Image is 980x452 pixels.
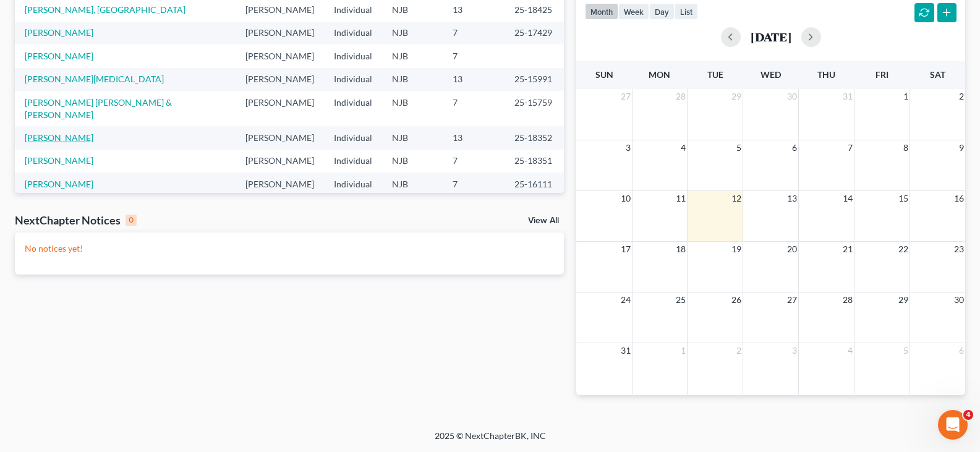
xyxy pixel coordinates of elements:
span: 23 [953,242,965,257]
td: 7 [443,173,505,195]
span: 5 [735,140,743,155]
span: 22 [897,242,910,257]
td: Individual [324,91,382,126]
td: [PERSON_NAME] [236,68,324,91]
td: 13 [443,68,505,91]
span: Thu [817,69,835,80]
td: NJB [382,126,443,149]
span: 19 [730,242,743,257]
span: 27 [786,292,798,307]
td: 13 [443,126,505,149]
span: 10 [620,191,632,206]
span: 21 [842,242,854,257]
td: NJB [382,22,443,45]
span: 7 [846,140,854,155]
span: 6 [958,343,965,358]
a: [PERSON_NAME] [25,179,93,189]
a: [PERSON_NAME] [25,27,93,38]
td: NJB [382,45,443,67]
span: 29 [897,292,910,307]
td: NJB [382,173,443,195]
span: 17 [620,242,632,257]
span: Sat [930,69,945,80]
td: Individual [324,126,382,149]
td: Individual [324,22,382,45]
span: 4 [846,343,854,358]
span: 15 [897,191,910,206]
td: 25-15991 [505,68,564,91]
p: No notices yet! [25,242,554,255]
span: 5 [902,343,910,358]
td: NJB [382,150,443,173]
span: 26 [730,292,743,307]
span: 3 [791,343,798,358]
span: 16 [953,191,965,206]
h2: [DATE] [751,30,791,43]
td: 25-16111 [505,173,564,195]
td: 7 [443,91,505,126]
span: 9 [958,140,965,155]
td: 7 [443,22,505,45]
button: month [585,3,618,20]
td: [PERSON_NAME] [236,150,324,173]
span: Wed [761,69,781,80]
td: 7 [443,45,505,67]
span: 20 [786,242,798,257]
span: Tue [707,69,723,80]
td: Individual [324,68,382,91]
span: 13 [786,191,798,206]
span: 2 [735,343,743,358]
button: week [618,3,649,20]
span: 18 [675,242,687,257]
span: 11 [675,191,687,206]
td: NJB [382,91,443,126]
span: 31 [620,343,632,358]
td: Individual [324,150,382,173]
span: 29 [730,89,743,104]
button: day [649,3,675,20]
span: 2 [958,89,965,104]
span: 28 [842,292,854,307]
span: 30 [953,292,965,307]
td: [PERSON_NAME] [236,91,324,126]
td: 25-15759 [505,91,564,126]
td: 25-17429 [505,22,564,45]
a: [PERSON_NAME][MEDICAL_DATA] [25,74,164,84]
div: 2025 © NextChapterBK, INC [138,430,843,452]
span: 3 [624,140,632,155]
span: 27 [620,89,632,104]
span: 14 [842,191,854,206]
a: [PERSON_NAME], [GEOGRAPHIC_DATA] [25,4,185,15]
span: 30 [786,89,798,104]
div: NextChapter Notices [15,213,137,228]
td: 25-18351 [505,150,564,173]
a: View All [528,216,559,225]
div: 0 [126,215,137,226]
td: Individual [324,173,382,195]
span: 8 [902,140,910,155]
span: Mon [649,69,670,80]
a: [PERSON_NAME] [25,51,93,61]
span: 4 [680,140,687,155]
button: list [675,3,698,20]
td: [PERSON_NAME] [236,45,324,67]
td: 7 [443,150,505,173]
span: 1 [902,89,910,104]
td: [PERSON_NAME] [236,126,324,149]
td: Individual [324,45,382,67]
span: 1 [680,343,687,358]
span: 28 [675,89,687,104]
td: [PERSON_NAME] [236,22,324,45]
span: Sun [595,69,613,80]
a: [PERSON_NAME] [PERSON_NAME] & [PERSON_NAME] [25,97,172,120]
a: [PERSON_NAME] [25,132,93,143]
span: 25 [675,292,687,307]
span: 4 [963,410,973,420]
span: Fri [876,69,888,80]
span: 24 [620,292,632,307]
span: 6 [791,140,798,155]
td: [PERSON_NAME] [236,173,324,195]
span: 12 [730,191,743,206]
a: [PERSON_NAME] [25,155,93,166]
iframe: Intercom live chat [938,410,968,440]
